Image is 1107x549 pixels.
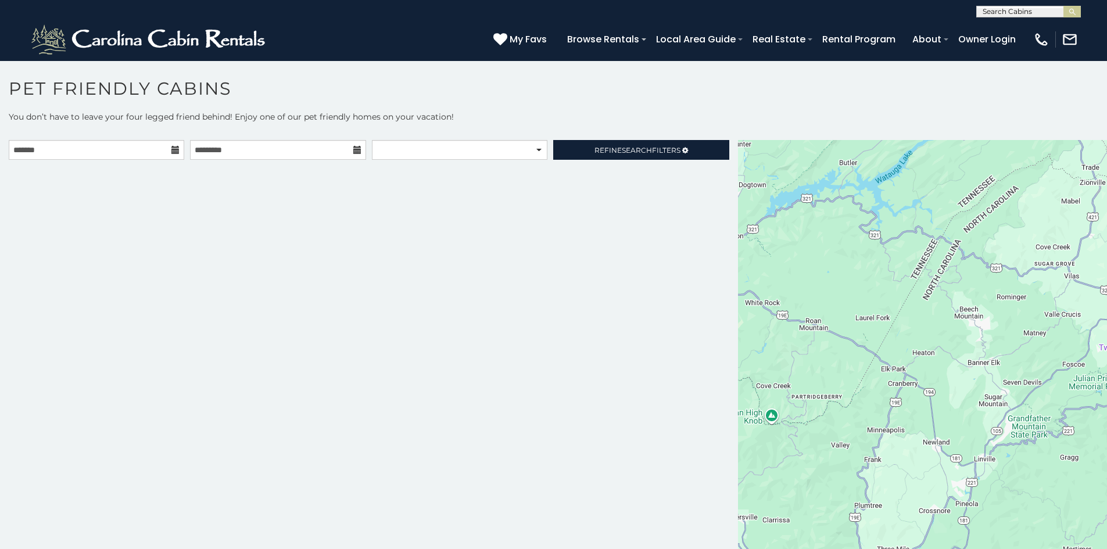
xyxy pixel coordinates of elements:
[29,22,270,57] img: White-1-2.png
[493,32,550,47] a: My Favs
[561,29,645,49] a: Browse Rentals
[952,29,1022,49] a: Owner Login
[816,29,901,49] a: Rental Program
[747,29,811,49] a: Real Estate
[907,29,947,49] a: About
[510,32,547,46] span: My Favs
[650,29,741,49] a: Local Area Guide
[1033,31,1049,48] img: phone-regular-white.png
[594,146,680,155] span: Refine Filters
[1062,31,1078,48] img: mail-regular-white.png
[553,140,729,160] a: RefineSearchFilters
[622,146,652,155] span: Search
